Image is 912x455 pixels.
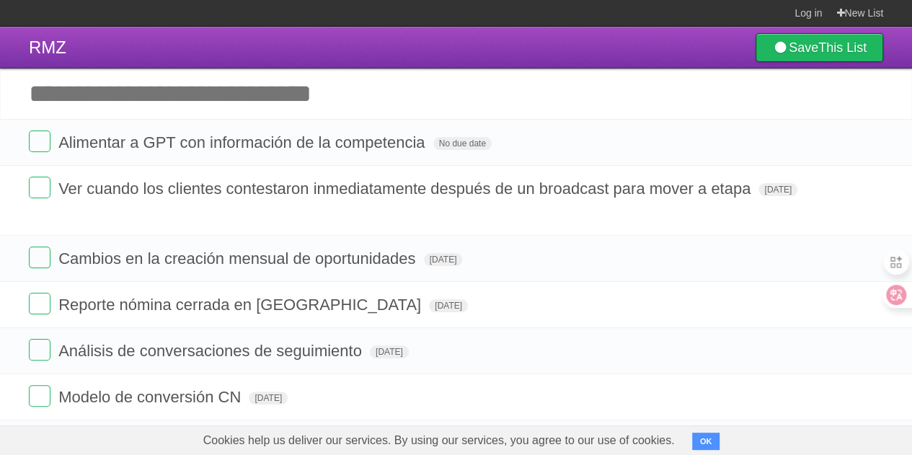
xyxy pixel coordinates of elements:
[758,183,797,196] span: [DATE]
[692,433,720,450] button: OK
[29,177,50,198] label: Done
[29,293,50,314] label: Done
[58,296,425,314] span: Reporte nómina cerrada en [GEOGRAPHIC_DATA]
[58,342,366,360] span: Análisis de conversaciones de seguimiento
[58,133,428,151] span: Alimentar a GPT con información de la competencia
[58,388,244,406] span: Modelo de conversión CN
[29,385,50,407] label: Done
[29,37,66,57] span: RMZ
[189,426,689,455] span: Cookies help us deliver our services. By using our services, you agree to our use of cookies.
[29,339,50,361] label: Done
[29,247,50,268] label: Done
[58,180,754,198] span: Ver cuando los clientes contestaron inmediatamente después de un broadcast para mover a etapa
[424,253,463,266] span: [DATE]
[58,249,419,268] span: Cambios en la creación mensual de oportunidades
[249,392,288,405] span: [DATE]
[818,40,867,55] b: This List
[29,131,50,152] label: Done
[756,33,883,62] a: SaveThis List
[429,299,468,312] span: [DATE]
[370,345,409,358] span: [DATE]
[433,137,492,150] span: No due date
